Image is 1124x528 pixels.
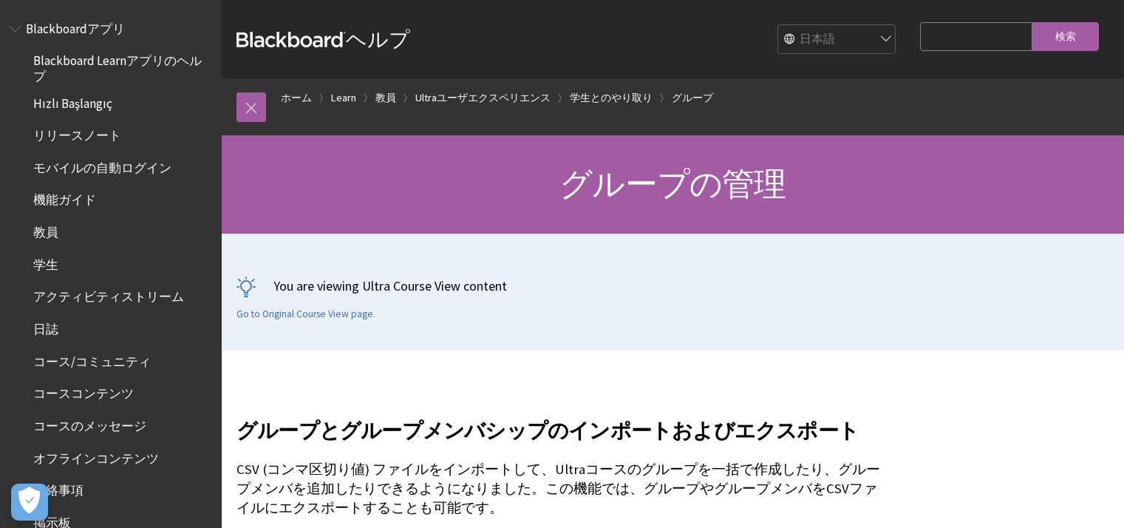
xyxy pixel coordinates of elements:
span: モバイルの自動ログイン [33,155,171,175]
span: コースのメッセージ [33,413,146,433]
button: 優先設定センターを開く [11,484,48,521]
select: Site Language Selector [778,25,896,55]
p: You are viewing Ultra Course View content [236,277,1109,295]
span: オフラインコンテンツ [33,446,159,466]
a: ホーム [281,89,312,107]
a: 学生とのやり取り [570,89,653,107]
span: アクティビティストリーム [33,285,184,305]
span: Blackboard Learnアプリのヘルプ [33,49,211,84]
span: コース/コミュニティ [33,349,151,369]
a: Learn [331,89,356,107]
a: グループ [672,89,713,107]
span: リリースノート [33,123,121,143]
a: 教員 [375,89,396,107]
span: 教員 [33,220,58,240]
span: グループの管理 [559,163,786,204]
a: Blackboardヘルプ [236,26,410,53]
a: Go to Original Course View page. [236,308,375,321]
span: 学生 [33,252,58,272]
h2: グループとグループメンバシップのインポートおよびエクスポート [236,397,890,446]
span: Hızlı Başlangıç [33,91,112,111]
span: 連絡事項 [33,478,84,498]
p: CSV (コンマ区切り値) ファイルをインポートして、Ultraコースのグループを一括で作成したり、グループメンバを追加したりできるようになりました。この機能では、グループやグループメンバをCS... [236,460,890,518]
input: 検索 [1032,22,1099,51]
strong: Blackboard [236,32,346,47]
span: コースコンテンツ [33,382,134,402]
span: Blackboardアプリ [26,16,125,36]
span: 機能ガイド [33,188,96,208]
span: 日誌 [33,317,58,336]
a: Ultraユーザエクスペリエンス [415,89,551,107]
